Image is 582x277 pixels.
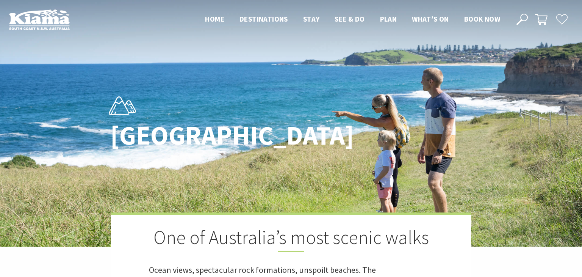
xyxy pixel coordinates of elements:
span: Plan [380,14,397,24]
span: Destinations [239,14,288,24]
h1: [GEOGRAPHIC_DATA] [110,121,324,150]
h2: One of Australia’s most scenic walks [149,226,433,252]
span: Home [205,14,224,24]
span: Stay [303,14,320,24]
nav: Main Menu [197,13,508,26]
span: What’s On [412,14,449,24]
img: Kiama Logo [9,9,70,30]
span: See & Do [335,14,365,24]
span: Book now [464,14,500,24]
